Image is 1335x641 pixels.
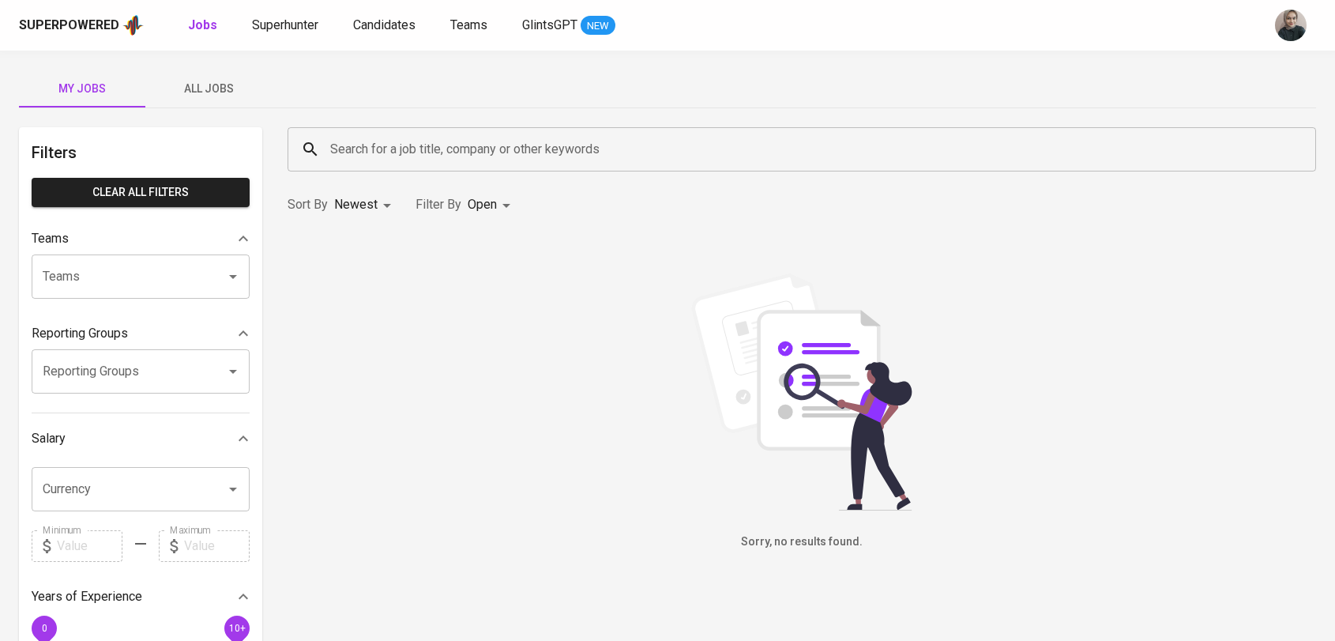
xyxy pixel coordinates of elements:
span: Clear All filters [44,183,237,202]
b: Jobs [188,17,217,32]
span: Open [468,197,497,212]
p: Years of Experience [32,587,142,606]
button: Clear All filters [32,178,250,207]
div: Years of Experience [32,581,250,613]
p: Filter By [416,195,461,214]
a: Superhunter [252,16,322,36]
p: Newest [334,195,378,214]
input: Value [57,530,122,562]
div: Superpowered [19,17,119,35]
p: Reporting Groups [32,324,128,343]
img: rani.kulsum@glints.com [1275,9,1307,41]
a: Teams [450,16,491,36]
span: Candidates [353,17,416,32]
a: Candidates [353,16,419,36]
img: file_searching.svg [683,273,920,511]
h6: Filters [32,140,250,165]
a: Superpoweredapp logo [19,13,144,37]
span: 10+ [228,622,245,633]
img: app logo [122,13,144,37]
div: Teams [32,223,250,255]
button: Open [222,266,244,288]
a: GlintsGPT NEW [522,16,615,36]
span: All Jobs [155,79,262,99]
div: Open [468,190,516,220]
div: Newest [334,190,397,220]
span: My Jobs [28,79,136,99]
div: Reporting Groups [32,318,250,349]
p: Sort By [288,195,328,214]
span: NEW [581,18,615,34]
span: GlintsGPT [522,17,577,32]
button: Open [222,360,244,383]
span: Teams [450,17,487,32]
span: 0 [41,622,47,633]
input: Value [184,530,250,562]
div: Salary [32,423,250,454]
p: Salary [32,429,66,448]
a: Jobs [188,16,220,36]
button: Open [222,478,244,500]
p: Teams [32,229,69,248]
span: Superhunter [252,17,318,32]
h6: Sorry, no results found. [288,534,1316,551]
